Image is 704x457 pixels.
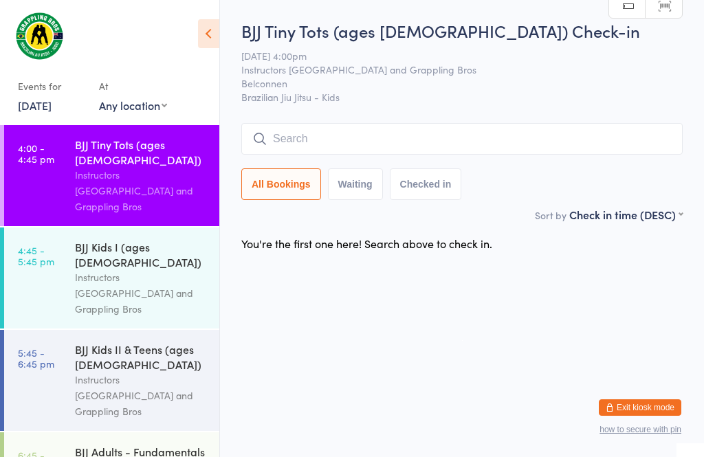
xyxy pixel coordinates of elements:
[241,168,321,200] button: All Bookings
[4,125,219,226] a: 4:00 -4:45 pmBJJ Tiny Tots (ages [DEMOGRAPHIC_DATA])Instructors [GEOGRAPHIC_DATA] and Grappling Bros
[599,399,681,416] button: Exit kiosk mode
[75,342,208,372] div: BJJ Kids II & Teens (ages [DEMOGRAPHIC_DATA])
[569,207,683,222] div: Check in time (DESC)
[99,98,167,113] div: Any location
[18,75,85,98] div: Events for
[75,269,208,317] div: Instructors [GEOGRAPHIC_DATA] and Grappling Bros
[75,137,208,167] div: BJJ Tiny Tots (ages [DEMOGRAPHIC_DATA])
[241,90,683,104] span: Brazilian Jiu Jitsu - Kids
[14,10,65,61] img: Grappling Bros Belconnen
[18,98,52,113] a: [DATE]
[4,330,219,431] a: 5:45 -6:45 pmBJJ Kids II & Teens (ages [DEMOGRAPHIC_DATA])Instructors [GEOGRAPHIC_DATA] and Grapp...
[18,142,54,164] time: 4:00 - 4:45 pm
[18,347,54,369] time: 5:45 - 6:45 pm
[75,239,208,269] div: BJJ Kids I (ages [DEMOGRAPHIC_DATA])
[328,168,383,200] button: Waiting
[535,208,566,222] label: Sort by
[18,245,54,267] time: 4:45 - 5:45 pm
[4,227,219,328] a: 4:45 -5:45 pmBJJ Kids I (ages [DEMOGRAPHIC_DATA])Instructors [GEOGRAPHIC_DATA] and Grappling Bros
[241,76,661,90] span: Belconnen
[75,372,208,419] div: Instructors [GEOGRAPHIC_DATA] and Grappling Bros
[599,425,681,434] button: how to secure with pin
[75,167,208,214] div: Instructors [GEOGRAPHIC_DATA] and Grappling Bros
[241,63,661,76] span: Instructors [GEOGRAPHIC_DATA] and Grappling Bros
[241,19,683,42] h2: BJJ Tiny Tots (ages [DEMOGRAPHIC_DATA]) Check-in
[390,168,462,200] button: Checked in
[99,75,167,98] div: At
[241,236,492,251] div: You're the first one here! Search above to check in.
[241,123,683,155] input: Search
[241,49,661,63] span: [DATE] 4:00pm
